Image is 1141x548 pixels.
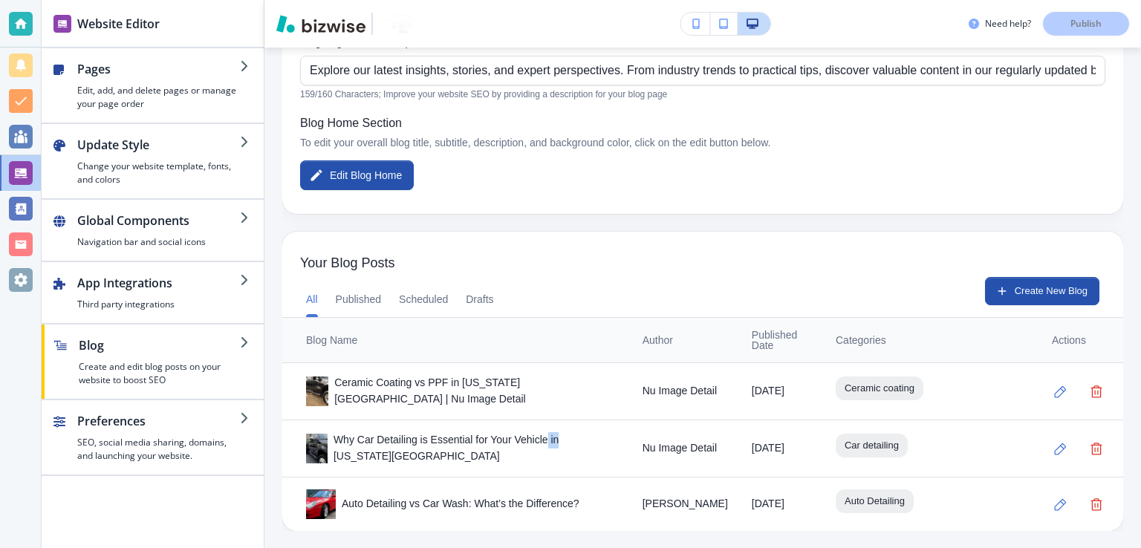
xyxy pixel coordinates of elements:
p: Blog Home Section [300,114,1105,132]
button: PagesEdit, add, and delete pages or manage your page order [42,48,264,123]
p: To edit your overall blog title, subtitle, description, and background color, click on the edit b... [300,135,1105,151]
img: Your Logo [379,14,419,33]
span: Car detailing [836,438,908,453]
img: Bizwise Logo [276,15,365,33]
div: Actions [1052,335,1111,345]
span: Auto Detailing [836,494,914,509]
button: Edit Blog Home [300,160,414,190]
img: f55dca7108df5339815aa9a6e415ce33.webp [306,376,336,406]
td: Nu Image Detail [631,420,740,477]
h2: Pages [77,60,240,78]
td: [PERSON_NAME] [631,477,740,532]
h2: Global Components [77,212,240,229]
h3: Need help? [985,17,1031,30]
td: [DATE] [740,420,824,477]
button: App IntegrationsThird party integrations [42,262,264,323]
button: Create New Blog [985,277,1099,305]
th: Author [631,318,740,363]
h4: SEO, social media sharing, domains, and launching your website. [77,436,240,463]
div: Ceramic Coating vs PPF in [US_STATE][GEOGRAPHIC_DATA] | Nu Image Detail [306,375,619,408]
td: Nu Image Detail [631,363,740,420]
h2: Preferences [77,412,240,430]
div: Auto Detailing vs Car Wash: What’s the Difference? [306,489,619,519]
img: 6ebc76aa8de7860e31c7613d8e5e6049.webp [306,489,336,519]
button: Global ComponentsNavigation bar and social icons [42,200,264,261]
button: All [306,281,318,317]
h2: Website Editor [77,15,160,33]
th: Categories [824,318,1034,363]
button: Drafts [466,281,493,317]
button: BlogCreate and edit blog posts on your website to boost SEO [42,324,264,399]
h4: Change your website template, fonts, and colors [77,160,240,186]
span: Ceramic coating [836,381,923,396]
td: [DATE] [740,363,824,420]
button: PreferencesSEO, social media sharing, domains, and launching your website. [42,400,264,474]
div: Why Car Detailing is Essential for Your Vehicle in [US_STATE][GEOGRAPHIC_DATA] [306,432,619,465]
th: Published Date [740,318,824,363]
h4: Navigation bar and social icons [77,235,240,249]
h4: Edit, add, and delete pages or manage your page order [77,84,240,111]
h2: Blog [79,336,240,354]
td: [DATE] [740,477,824,532]
img: 1f6f9161244d85f168c9c2c0750852ed.webp [306,434,336,463]
h4: Create and edit blog posts on your website to boost SEO [79,360,240,387]
h2: App Integrations [77,274,240,292]
button: Published [336,281,382,317]
h4: Third party integrations [77,298,240,311]
span: Your Blog Posts [300,255,1105,272]
button: Scheduled [399,281,448,317]
p: 159/160 Characters; Improve your website SEO by providing a description for your blog page [300,88,1095,102]
button: Update StyleChange your website template, fonts, and colors [42,124,264,198]
h2: Update Style [77,136,240,154]
div: Blog Name [306,335,619,345]
img: editor icon [53,15,71,33]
